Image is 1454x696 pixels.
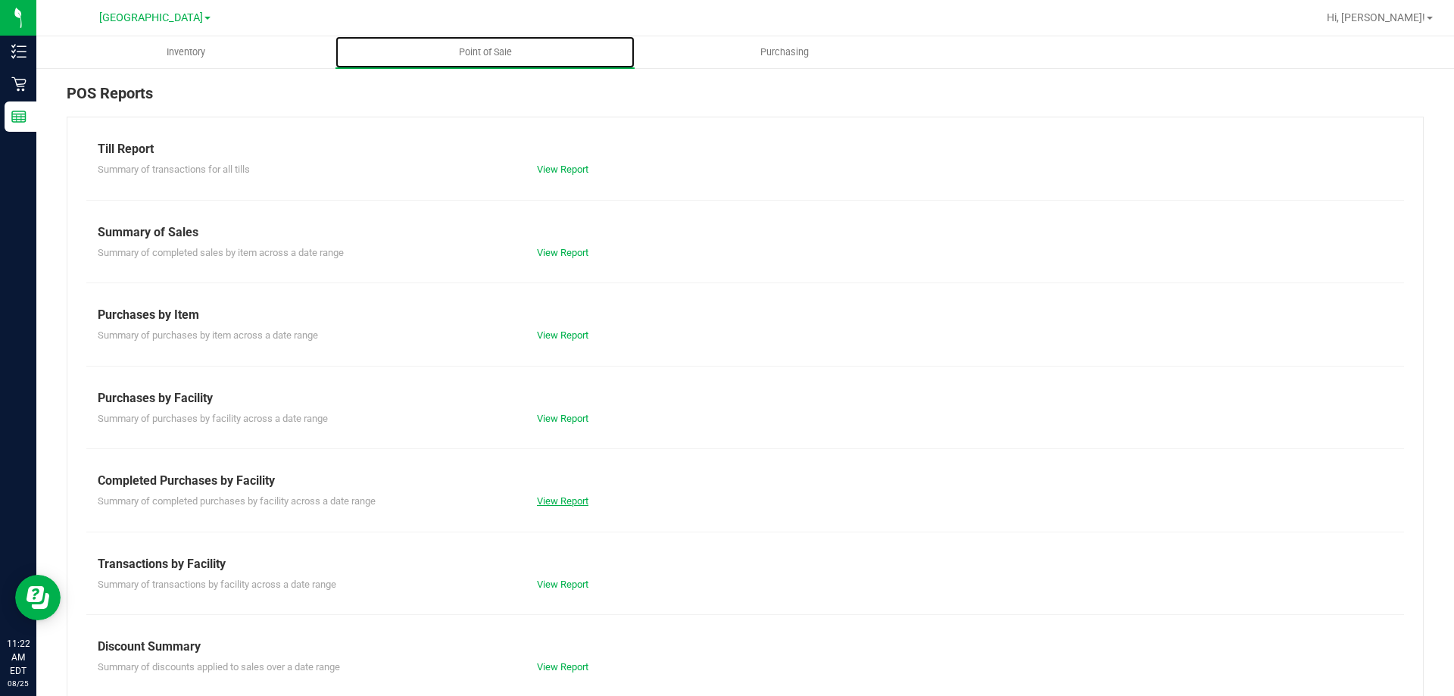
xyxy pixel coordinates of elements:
a: Point of Sale [335,36,635,68]
div: Summary of Sales [98,223,1393,242]
a: View Report [537,495,588,507]
span: Hi, [PERSON_NAME]! [1327,11,1425,23]
span: Summary of completed sales by item across a date range [98,247,344,258]
p: 11:22 AM EDT [7,637,30,678]
a: Purchasing [635,36,934,68]
iframe: Resource center [15,575,61,620]
span: Summary of purchases by item across a date range [98,329,318,341]
a: View Report [537,247,588,258]
a: View Report [537,329,588,341]
span: Summary of purchases by facility across a date range [98,413,328,424]
div: Purchases by Facility [98,389,1393,407]
inline-svg: Reports [11,109,27,124]
span: [GEOGRAPHIC_DATA] [99,11,203,24]
div: Purchases by Item [98,306,1393,324]
span: Summary of completed purchases by facility across a date range [98,495,376,507]
span: Point of Sale [438,45,532,59]
div: Discount Summary [98,638,1393,656]
inline-svg: Retail [11,76,27,92]
span: Purchasing [740,45,829,59]
a: View Report [537,413,588,424]
span: Inventory [146,45,226,59]
inline-svg: Inventory [11,44,27,59]
span: Summary of discounts applied to sales over a date range [98,661,340,673]
span: Summary of transactions by facility across a date range [98,579,336,590]
a: View Report [537,661,588,673]
div: Completed Purchases by Facility [98,472,1393,490]
span: Summary of transactions for all tills [98,164,250,175]
a: Inventory [36,36,335,68]
div: Transactions by Facility [98,555,1393,573]
div: POS Reports [67,82,1424,117]
p: 08/25 [7,678,30,689]
div: Till Report [98,140,1393,158]
a: View Report [537,164,588,175]
a: View Report [537,579,588,590]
